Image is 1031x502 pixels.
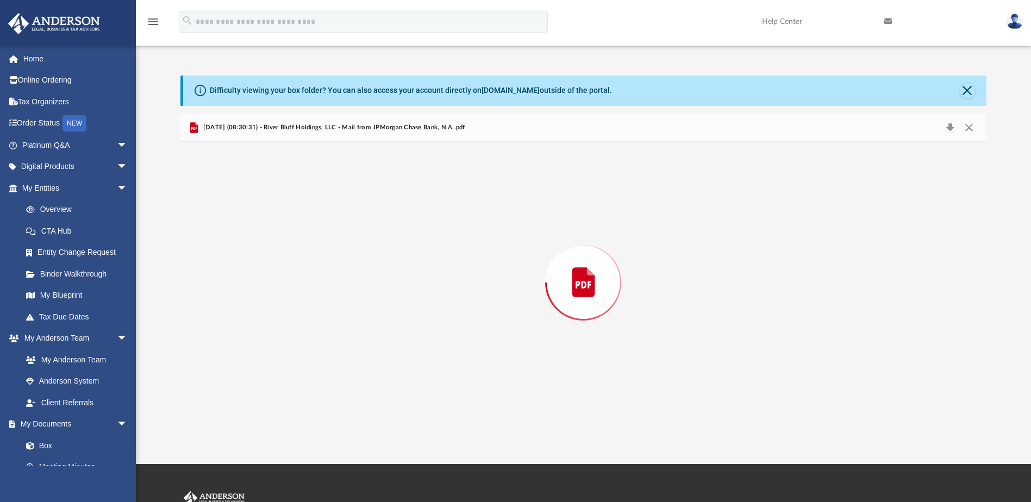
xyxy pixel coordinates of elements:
a: My Anderson Teamarrow_drop_down [8,328,139,349]
a: Tax Organizers [8,91,144,112]
img: Anderson Advisors Platinum Portal [5,13,103,34]
span: arrow_drop_down [117,413,139,436]
button: Download [940,120,960,135]
a: My Blueprint [15,285,139,306]
button: Close [959,120,979,135]
a: Client Referrals [15,392,139,413]
button: Close [960,83,975,98]
a: Entity Change Request [15,242,144,263]
a: Overview [15,199,144,221]
a: My Anderson Team [15,349,133,371]
a: menu [147,21,160,28]
a: Anderson System [15,371,139,392]
a: Platinum Q&Aarrow_drop_down [8,134,144,156]
a: Digital Productsarrow_drop_down [8,156,144,178]
a: Box [15,435,133,456]
span: arrow_drop_down [117,134,139,156]
span: arrow_drop_down [117,328,139,350]
a: Order StatusNEW [8,112,144,135]
img: User Pic [1007,14,1023,29]
div: Preview [180,114,986,423]
a: Meeting Minutes [15,456,139,478]
a: Online Ordering [8,70,144,91]
a: Tax Due Dates [15,306,144,328]
a: My Documentsarrow_drop_down [8,413,139,435]
a: [DOMAIN_NAME] [482,86,540,95]
span: arrow_drop_down [117,177,139,199]
a: Home [8,48,144,70]
div: Difficulty viewing your box folder? You can also access your account directly on outside of the p... [210,85,612,96]
span: arrow_drop_down [117,156,139,178]
i: menu [147,15,160,28]
a: Binder Walkthrough [15,263,144,285]
i: search [182,15,193,27]
span: [DATE] (08:30:31) - River Bluff Holdings, LLC - Mail from JPMorgan Chase Bank, N.A..pdf [201,123,465,133]
div: NEW [63,115,86,131]
a: CTA Hub [15,220,144,242]
a: My Entitiesarrow_drop_down [8,177,144,199]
